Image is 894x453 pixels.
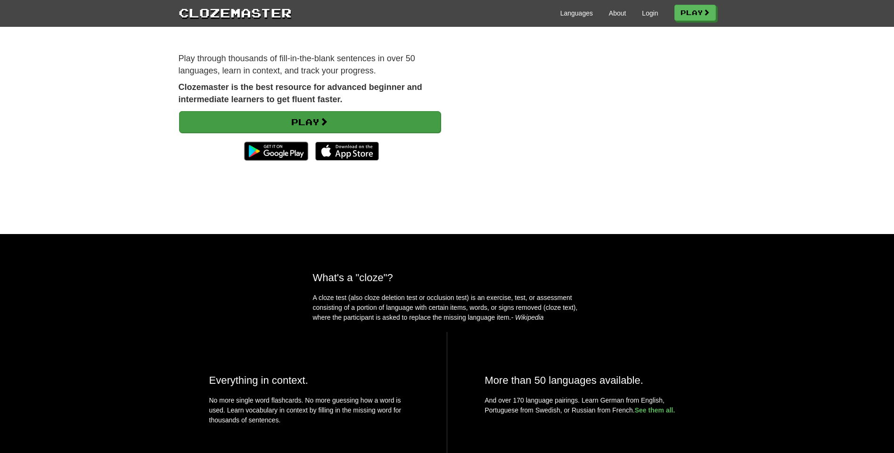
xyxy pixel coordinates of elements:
[560,8,593,18] a: Languages
[511,314,544,321] em: - Wikipedia
[635,406,675,414] a: See them all.
[313,293,582,323] p: A cloze test (also cloze deletion test or occlusion test) is an exercise, test, or assessment con...
[179,111,441,133] a: Play
[239,137,312,165] img: Get it on Google Play
[313,272,582,283] h2: What's a "cloze"?
[642,8,658,18] a: Login
[209,396,409,430] p: No more single word flashcards. No more guessing how a word is used. Learn vocabulary in context ...
[485,396,685,415] p: And over 170 language pairings. Learn German from English, Portuguese from Swedish, or Russian fr...
[179,82,422,104] strong: Clozemaster is the best resource for advanced beginner and intermediate learners to get fluent fa...
[209,374,409,386] h2: Everything in context.
[674,5,716,21] a: Play
[179,4,292,21] a: Clozemaster
[315,142,379,161] img: Download_on_the_App_Store_Badge_US-UK_135x40-25178aeef6eb6b83b96f5f2d004eda3bffbb37122de64afbaef7...
[485,374,685,386] h2: More than 50 languages available.
[609,8,626,18] a: About
[179,53,440,77] p: Play through thousands of fill-in-the-blank sentences in over 50 languages, learn in context, and...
